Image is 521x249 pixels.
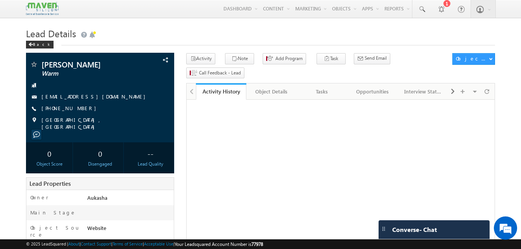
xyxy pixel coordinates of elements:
div: Activity History [202,88,241,95]
a: Opportunities [348,83,398,100]
span: Send Email [365,55,387,62]
a: Back [26,40,57,47]
div: Tasks [303,87,341,96]
span: © 2025 LeadSquared | | | | | [26,240,263,248]
span: [PHONE_NUMBER] [42,105,100,112]
button: Object Actions [452,53,495,65]
a: Activity History [196,83,246,100]
a: Terms of Service [113,241,143,246]
span: Aukasha [87,194,107,201]
span: Call Feedback - Lead [199,69,241,76]
div: Disengaged [79,161,121,168]
span: Lead Details [26,27,76,40]
a: Contact Support [81,241,111,246]
div: 0 [79,146,121,161]
button: Activity [186,53,215,64]
span: Add Program [275,55,303,62]
div: Object Details [253,87,290,96]
div: Website [85,224,174,235]
a: [EMAIL_ADDRESS][DOMAIN_NAME] [42,93,149,100]
a: Object Details [246,83,297,100]
div: 0 [28,146,71,161]
span: [PERSON_NAME] [42,61,133,68]
div: Interview Status [404,87,441,96]
span: [GEOGRAPHIC_DATA], [GEOGRAPHIC_DATA] [42,116,161,130]
img: Custom Logo [26,2,59,16]
span: 77978 [251,241,263,247]
img: carter-drag [381,226,387,232]
div: Object Score [28,161,71,168]
button: Send Email [354,53,390,64]
label: Main Stage [30,209,76,216]
div: -- [129,146,172,161]
button: Note [225,53,254,64]
button: Task [317,53,346,64]
div: Object Actions [456,55,489,62]
div: Opportunities [354,87,391,96]
span: Warm [42,70,133,78]
span: Your Leadsquared Account Number is [175,241,263,247]
span: Lead Properties [29,180,71,187]
label: Object Source [30,224,80,238]
a: Tasks [297,83,348,100]
a: Acceptable Use [144,241,173,246]
label: Owner [30,194,48,201]
div: Lead Quality [129,161,172,168]
button: Call Feedback - Lead [186,67,244,79]
button: Add Program [263,53,306,64]
a: Interview Status [398,83,448,100]
div: Back [26,41,54,48]
span: Converse - Chat [392,226,437,233]
a: About [68,241,80,246]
